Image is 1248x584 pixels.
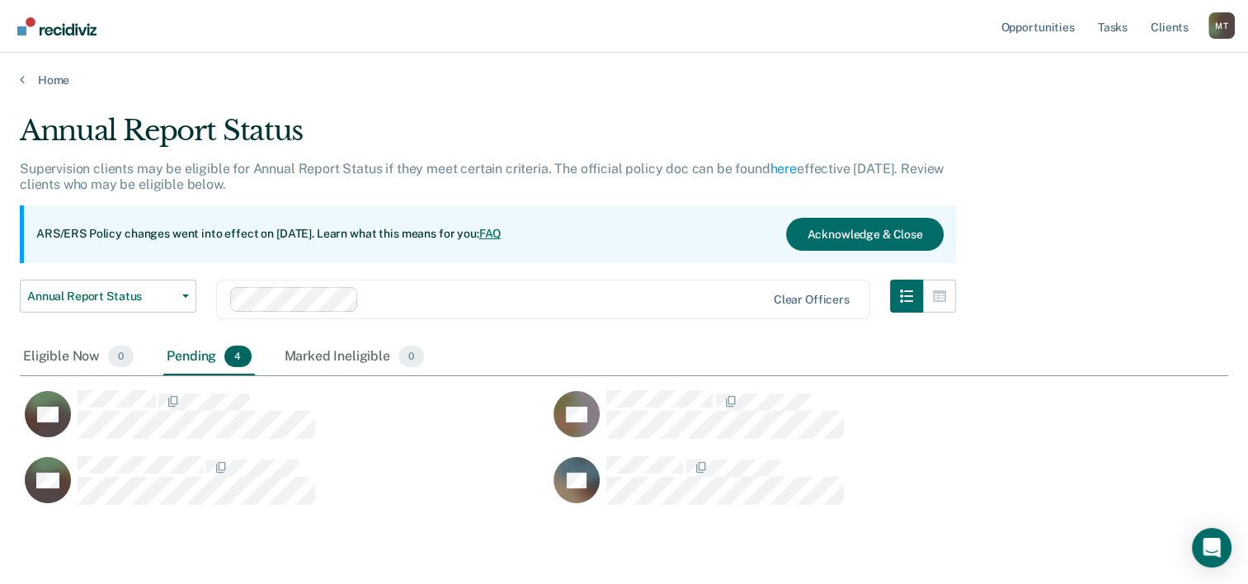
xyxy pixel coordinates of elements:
[281,339,428,375] div: Marked Ineligible0
[398,346,424,367] span: 0
[108,346,134,367] span: 0
[1208,12,1235,39] div: M T
[549,389,1077,455] div: CaseloadOpportunityCell-03562880
[1208,12,1235,39] button: Profile dropdown button
[20,73,1228,87] a: Home
[770,161,797,177] a: here
[549,455,1077,521] div: CaseloadOpportunityCell-05274489
[36,226,502,243] p: ARS/ERS Policy changes went into effect on [DATE]. Learn what this means for you:
[17,17,97,35] img: Recidiviz
[224,346,251,367] span: 4
[1192,528,1232,568] div: Open Intercom Messenger
[20,389,549,455] div: CaseloadOpportunityCell-03762195
[20,455,549,521] div: CaseloadOpportunityCell-04821599
[163,339,254,375] div: Pending4
[20,161,944,192] p: Supervision clients may be eligible for Annual Report Status if they meet certain criteria. The o...
[774,293,850,307] div: Clear officers
[20,339,137,375] div: Eligible Now0
[479,227,502,240] a: FAQ
[20,280,196,313] button: Annual Report Status
[27,290,176,304] span: Annual Report Status
[20,114,956,161] div: Annual Report Status
[786,218,943,251] button: Acknowledge & Close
